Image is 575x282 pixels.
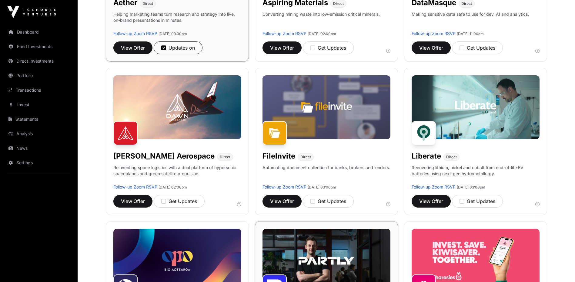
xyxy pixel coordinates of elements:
a: Settings [5,156,73,169]
button: Get Updates [452,195,503,208]
a: Direct Investments [5,54,73,68]
button: Get Updates [303,195,354,208]
a: Follow-up Zoom RSVP [262,31,306,36]
img: Liberate [412,121,436,145]
button: View Offer [262,41,302,54]
h1: FileInvite [262,151,295,161]
span: [DATE] 03:00pm [159,31,187,36]
iframe: Chat Widget [545,253,575,282]
button: Updates on [154,41,202,54]
span: View Offer [121,198,145,205]
a: Dashboard [5,25,73,39]
img: Dawn-Banner.jpg [113,75,241,139]
div: Get Updates [310,198,346,205]
p: Reinventing space logistics with a dual platform of hypersonic spaceplanes and green satellite pr... [113,165,241,184]
span: [DATE] 02:00pm [308,31,336,36]
span: View Offer [270,198,294,205]
a: News [5,142,73,155]
span: Direct [446,155,457,159]
p: Recovering lithium, nickel and cobalt from end-of-life EV batteries using next-gen hydrometallurgy. [412,165,540,184]
span: Direct [300,155,311,159]
div: Updates on [161,44,195,51]
div: Get Updates [460,198,495,205]
button: View Offer [412,195,451,208]
img: Icehouse Ventures Logo [7,6,56,18]
p: Helping marketing teams turn research and strategy into live, on-brand presentations in minutes. [113,11,241,31]
img: FileInvite [262,121,287,145]
a: Follow-up Zoom RSVP [412,31,456,36]
span: View Offer [419,198,443,205]
img: Liberate-Banner.jpg [412,75,540,139]
a: Statements [5,113,73,126]
a: Invest [5,98,73,111]
button: Get Updates [303,41,354,54]
img: Dawn Aerospace [113,121,138,145]
button: View Offer [113,41,152,54]
span: [DATE] 03:00pm [457,185,485,189]
a: Portfolio [5,69,73,82]
span: [DATE] 03:00pm [308,185,336,189]
span: View Offer [419,44,443,51]
button: Get Updates [452,41,503,54]
p: Converting mining waste into low-emission critical minerals. [262,11,380,31]
p: Automating document collection for banks, brokers and lenders. [262,165,390,184]
a: Follow-up Zoom RSVP [113,31,157,36]
span: View Offer [270,44,294,51]
span: Direct [333,1,344,6]
a: Transactions [5,84,73,97]
div: Get Updates [310,44,346,51]
img: File-Invite-Banner.jpg [262,75,390,139]
a: Follow-up Zoom RSVP [262,184,306,189]
p: Making sensitive data safe to use for dev, AI and analytics. [412,11,529,31]
button: View Offer [262,195,302,208]
span: Direct [461,1,472,6]
span: [DATE] 11:00am [457,31,484,36]
span: Direct [220,155,230,159]
h1: Liberate [412,151,441,161]
button: Get Updates [154,195,205,208]
span: Direct [142,1,153,6]
div: Get Updates [161,198,197,205]
a: Analysis [5,127,73,140]
h1: [PERSON_NAME] Aerospace [113,151,215,161]
button: View Offer [412,41,451,54]
span: View Offer [121,44,145,51]
span: [DATE] 02:00pm [159,185,187,189]
a: Follow-up Zoom RSVP [113,184,157,189]
a: Fund Investments [5,40,73,53]
button: View Offer [113,195,152,208]
a: Follow-up Zoom RSVP [412,184,456,189]
div: Get Updates [460,44,495,51]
